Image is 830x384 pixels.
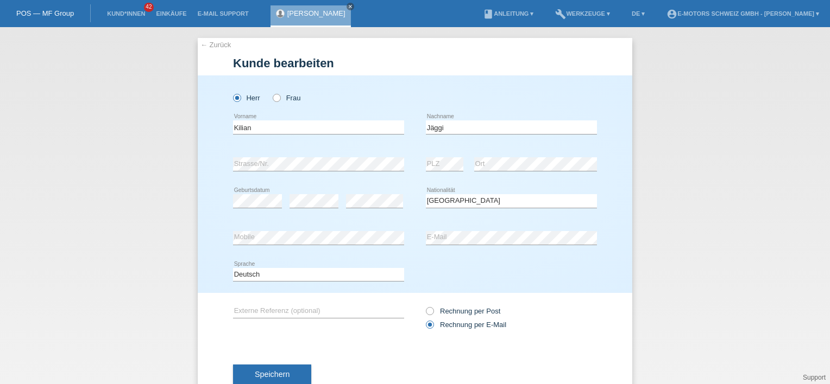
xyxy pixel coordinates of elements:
[273,94,280,101] input: Frau
[426,307,433,321] input: Rechnung per Post
[200,41,231,49] a: ← Zurück
[555,9,566,20] i: build
[192,10,254,17] a: E-Mail Support
[150,10,192,17] a: Einkäufe
[273,94,300,102] label: Frau
[144,3,154,12] span: 42
[426,321,433,334] input: Rechnung per E-Mail
[16,9,74,17] a: POS — MF Group
[347,3,354,10] a: close
[426,321,506,329] label: Rechnung per E-Mail
[255,370,290,379] span: Speichern
[233,94,260,102] label: Herr
[483,9,494,20] i: book
[287,9,345,17] a: [PERSON_NAME]
[233,94,240,101] input: Herr
[661,10,825,17] a: account_circleE-Motors Schweiz GmbH - [PERSON_NAME] ▾
[348,4,353,9] i: close
[803,374,826,381] a: Support
[233,56,597,70] h1: Kunde bearbeiten
[426,307,500,315] label: Rechnung per Post
[666,9,677,20] i: account_circle
[102,10,150,17] a: Kund*innen
[477,10,539,17] a: bookAnleitung ▾
[626,10,650,17] a: DE ▾
[550,10,615,17] a: buildWerkzeuge ▾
